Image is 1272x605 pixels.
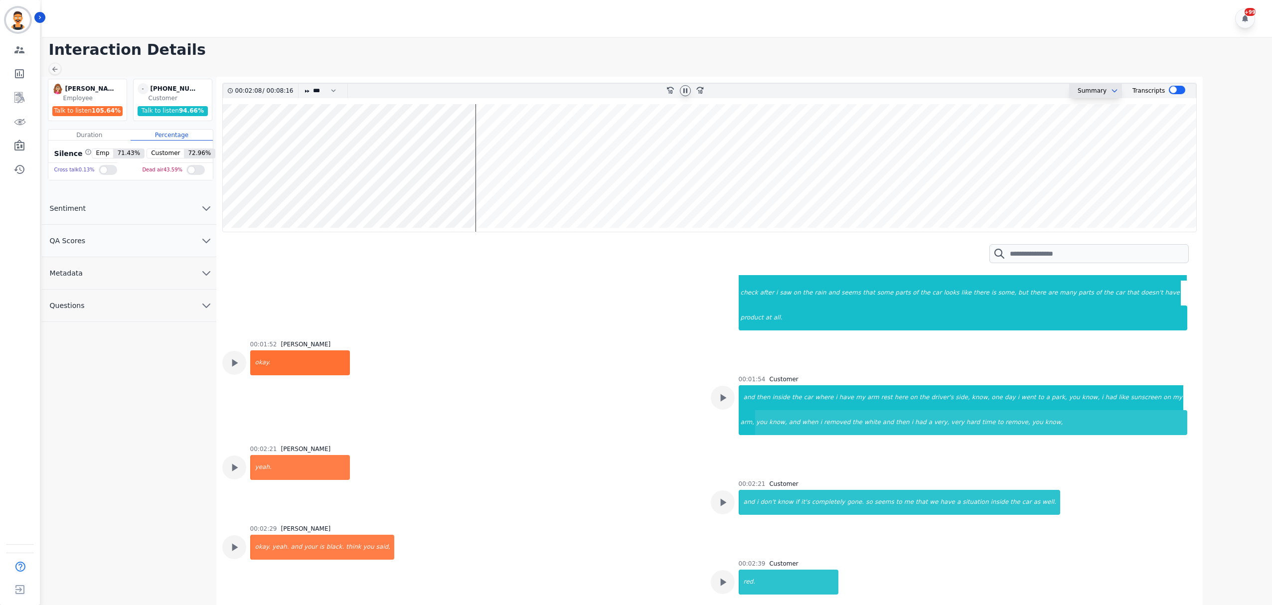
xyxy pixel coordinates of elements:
div: know [777,490,795,515]
div: think [345,535,362,560]
div: remove, [1004,410,1031,435]
div: if [795,490,800,515]
div: many [1059,281,1078,305]
div: of [912,281,920,305]
div: as [1033,490,1042,515]
div: on [793,281,802,305]
div: Customer [149,94,210,102]
div: very, [933,410,950,435]
div: is [990,281,997,305]
svg: chevron down [200,300,212,311]
div: driver's [931,385,955,410]
div: so [865,490,874,515]
div: and [827,281,841,305]
div: 00:02:08 [235,84,263,98]
div: to [895,490,903,515]
span: 105.64 % [92,107,121,114]
button: Metadata chevron down [42,257,216,290]
div: went [1020,385,1037,410]
h1: Interaction Details [49,41,1272,59]
span: 71.43 % [113,149,144,158]
div: my [1172,385,1183,410]
div: Cross talk 0.13 % [54,163,95,177]
div: know, [1081,385,1101,410]
div: i [775,281,779,305]
div: the [791,385,803,410]
svg: chevron down [200,235,212,247]
div: had [914,410,928,435]
div: that [862,281,876,305]
div: it's [800,490,811,515]
div: inside [771,385,791,410]
div: arm [866,385,880,410]
button: chevron down [1107,87,1118,95]
span: QA Scores [42,236,94,246]
div: the [919,385,931,410]
div: i [756,490,759,515]
div: black. [325,535,345,560]
div: said, [375,535,394,560]
div: the [1103,281,1114,305]
svg: chevron down [200,267,212,279]
div: hard [965,410,981,435]
div: side, [954,385,970,410]
div: time [981,410,996,435]
div: i [1101,385,1104,410]
div: the [851,410,863,435]
div: +99 [1245,8,1256,16]
div: when [801,410,819,435]
div: i [911,410,914,435]
div: the [920,281,932,305]
div: you [1068,385,1081,410]
div: Silence [52,149,92,158]
div: okay. [251,535,272,560]
div: saw [779,281,792,305]
div: yeah. [271,535,290,560]
div: Talk to listen [138,106,208,116]
div: i [834,385,838,410]
div: then [895,410,910,435]
div: my [855,385,866,410]
div: me [903,490,915,515]
div: have [838,385,855,410]
div: have [1164,281,1180,305]
span: - [138,83,149,94]
span: Questions [42,301,93,310]
div: and [290,535,303,560]
div: doesn't [1140,281,1164,305]
img: Bordered avatar [6,8,30,32]
div: 00:01:52 [250,340,277,348]
div: have [939,490,955,515]
div: that [1126,281,1140,305]
div: at [765,305,773,330]
div: 00:02:21 [250,445,277,453]
div: completely [811,490,846,515]
div: inside [990,490,1010,515]
div: car [803,385,814,410]
div: we [929,490,939,515]
div: after [759,281,775,305]
div: situation [961,490,989,515]
div: arm, [740,410,756,435]
div: a [956,490,961,515]
div: okay. [251,350,350,375]
div: car [1114,281,1126,305]
div: on [1162,385,1172,410]
div: there [1029,281,1047,305]
div: and [882,410,895,435]
div: Customer [769,480,798,488]
div: white [863,410,882,435]
div: you [1031,410,1044,435]
div: where [814,385,835,410]
div: to [996,410,1004,435]
span: 72.96 % [184,149,215,158]
div: and [788,410,801,435]
div: [PERSON_NAME] [281,340,330,348]
div: 00:02:29 [250,525,277,533]
span: Sentiment [42,203,94,213]
div: park, [1051,385,1068,410]
div: here [894,385,909,410]
div: like [1117,385,1130,410]
div: car [1021,490,1033,515]
div: Duration [48,130,131,141]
